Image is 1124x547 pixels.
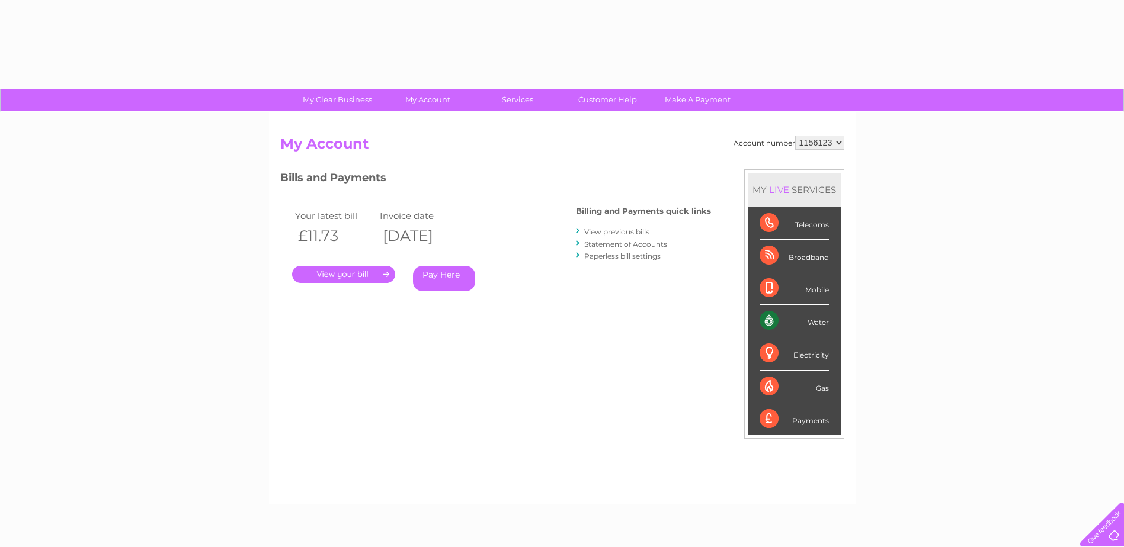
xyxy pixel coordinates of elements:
[292,208,377,224] td: Your latest bill
[649,89,747,111] a: Make A Payment
[289,89,386,111] a: My Clear Business
[469,89,566,111] a: Services
[292,266,395,283] a: .
[760,337,829,370] div: Electricity
[377,224,462,248] th: [DATE]
[760,207,829,240] div: Telecoms
[379,89,476,111] a: My Account
[760,371,829,403] div: Gas
[584,240,667,249] a: Statement of Accounts
[748,173,841,207] div: MY SERVICES
[413,266,475,291] a: Pay Here
[760,272,829,305] div: Mobile
[584,252,661,260] a: Paperless bill settings
[280,169,711,190] h3: Bills and Payments
[292,224,377,248] th: £11.73
[767,184,792,195] div: LIVE
[760,403,829,435] div: Payments
[377,208,462,224] td: Invoice date
[576,207,711,215] h4: Billing and Payments quick links
[584,227,649,236] a: View previous bills
[559,89,657,111] a: Customer Help
[734,136,844,150] div: Account number
[280,136,844,158] h2: My Account
[760,240,829,272] div: Broadband
[760,305,829,337] div: Water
